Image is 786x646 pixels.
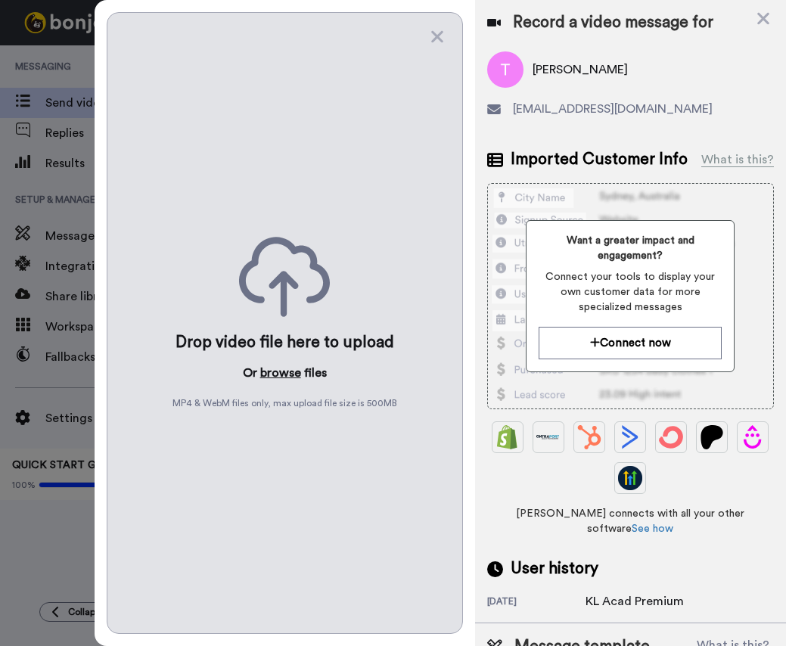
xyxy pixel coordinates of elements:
span: [EMAIL_ADDRESS][DOMAIN_NAME] [513,100,713,118]
span: User history [511,557,598,580]
img: Hubspot [577,425,601,449]
img: ConvertKit [659,425,683,449]
span: [PERSON_NAME] connects with all your other software [487,506,774,536]
p: Or files [243,364,327,382]
img: Patreon [700,425,724,449]
span: Connect your tools to display your own customer data for more specialized messages [539,269,722,315]
img: ActiveCampaign [618,425,642,449]
div: KL Acad Premium [586,592,684,610]
div: [DATE] [487,595,586,610]
span: MP4 & WebM files only, max upload file size is 500 MB [172,397,397,409]
img: GoHighLevel [618,466,642,490]
a: See how [632,523,673,534]
img: Ontraport [536,425,561,449]
div: Drop video file here to upload [176,332,394,353]
button: Connect now [539,327,722,359]
div: What is this? [701,151,774,169]
img: Drip [741,425,765,449]
span: Want a greater impact and engagement? [539,233,722,263]
img: Shopify [496,425,520,449]
button: browse [260,364,301,382]
span: Imported Customer Info [511,148,688,171]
